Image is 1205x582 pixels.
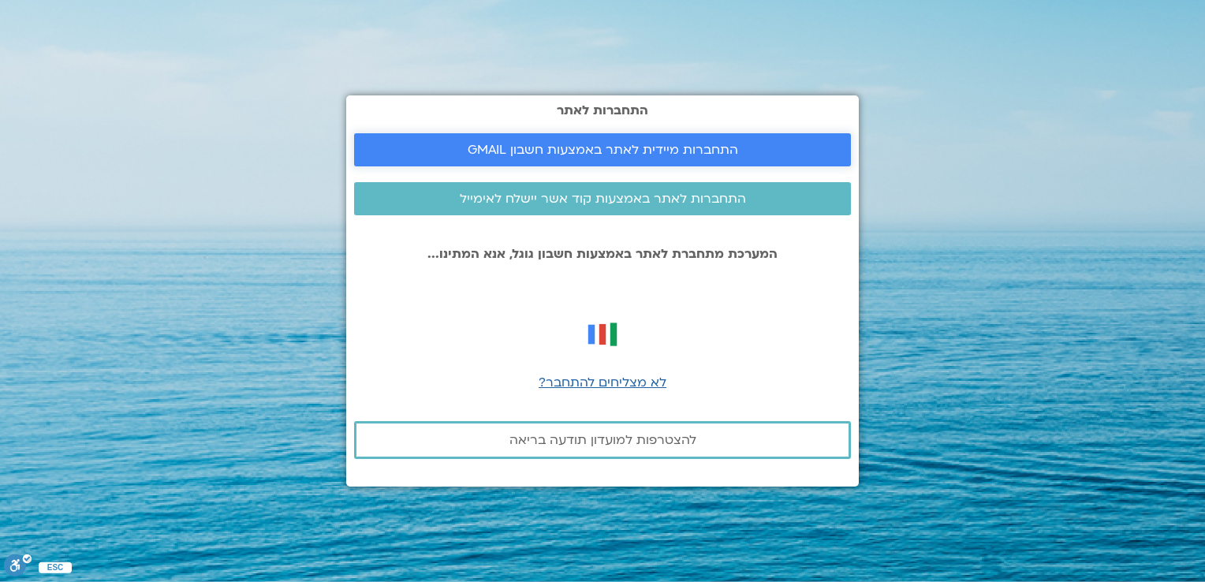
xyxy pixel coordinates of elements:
span: התחברות לאתר באמצעות קוד אשר יישלח לאימייל [460,192,746,206]
p: המערכת מתחברת לאתר באמצעות חשבון גוגל, אנא המתינו... [354,247,851,261]
a: התחברות מיידית לאתר באמצעות חשבון GMAIL [354,133,851,166]
h2: התחברות לאתר [354,103,851,118]
span: להצטרפות למועדון תודעה בריאה [509,433,696,447]
a: לא מצליחים להתחבר? [539,374,666,391]
a: התחברות לאתר באמצעות קוד אשר יישלח לאימייל [354,182,851,215]
span: התחברות מיידית לאתר באמצעות חשבון GMAIL [468,143,738,157]
a: להצטרפות למועדון תודעה בריאה [354,421,851,459]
